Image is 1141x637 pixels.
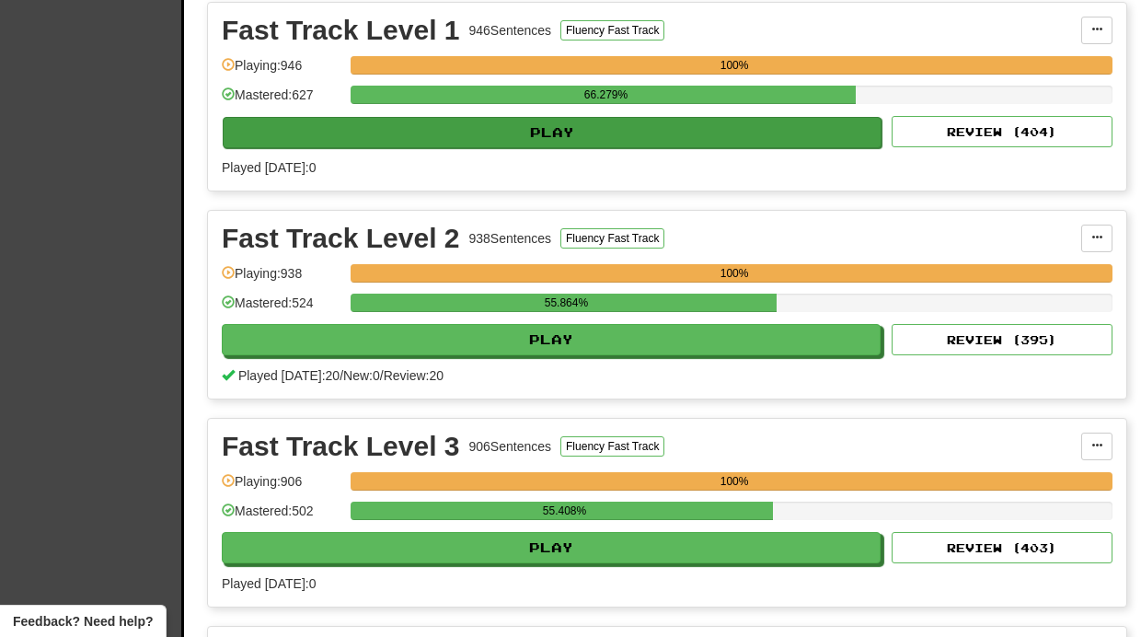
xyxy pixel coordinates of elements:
[356,294,776,312] div: 55.864%
[384,368,444,383] span: Review: 20
[238,368,340,383] span: Played [DATE]: 20
[222,502,341,532] div: Mastered: 502
[222,225,460,252] div: Fast Track Level 2
[222,264,341,295] div: Playing: 938
[222,576,316,591] span: Played [DATE]: 0
[223,117,882,148] button: Play
[222,56,341,87] div: Playing: 946
[356,264,1112,283] div: 100%
[892,532,1112,563] button: Review (403)
[356,472,1112,491] div: 100%
[222,86,341,116] div: Mastered: 627
[222,294,341,324] div: Mastered: 524
[222,17,460,44] div: Fast Track Level 1
[560,436,664,457] button: Fluency Fast Track
[892,116,1112,147] button: Review (404)
[560,20,664,41] button: Fluency Fast Track
[343,368,380,383] span: New: 0
[560,228,664,249] button: Fluency Fast Track
[340,368,343,383] span: /
[892,324,1112,355] button: Review (395)
[469,437,552,456] div: 906 Sentences
[222,472,341,503] div: Playing: 906
[222,160,316,175] span: Played [DATE]: 0
[356,502,773,520] div: 55.408%
[222,324,881,355] button: Play
[380,368,384,383] span: /
[222,433,460,460] div: Fast Track Level 3
[469,229,552,248] div: 938 Sentences
[356,86,856,104] div: 66.279%
[469,21,552,40] div: 946 Sentences
[356,56,1112,75] div: 100%
[13,612,153,631] span: Open feedback widget
[222,532,881,563] button: Play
